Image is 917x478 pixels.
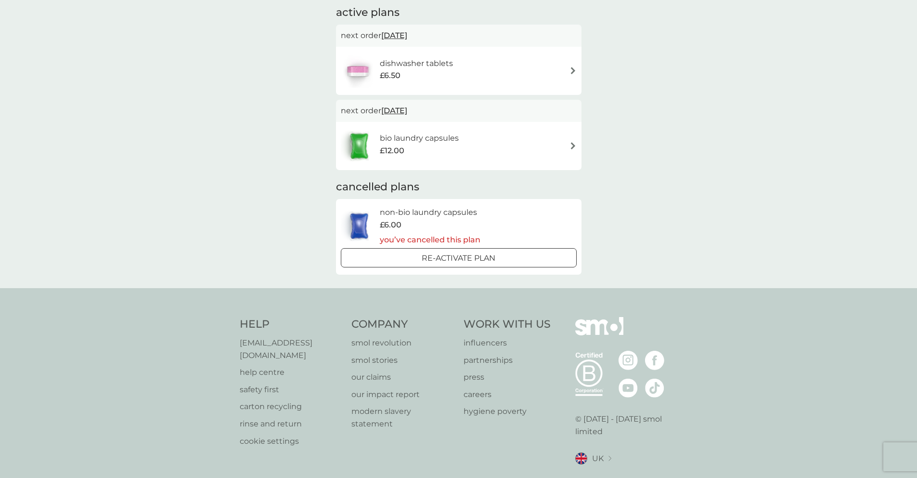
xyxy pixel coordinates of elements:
a: careers [464,388,551,401]
p: you’ve cancelled this plan [380,234,480,246]
img: select a new location [608,456,611,461]
span: [DATE] [381,26,407,45]
h2: active plans [336,5,581,20]
p: © [DATE] - [DATE] smol limited [575,413,678,438]
h6: bio laundry capsules [380,132,459,145]
a: rinse and return [240,418,342,430]
img: visit the smol Facebook page [645,351,664,370]
a: influencers [464,337,551,349]
span: £6.50 [380,69,400,82]
a: [EMAIL_ADDRESS][DOMAIN_NAME] [240,337,342,361]
img: non-bio laundry capsules [341,209,377,243]
a: our claims [351,371,454,384]
a: smol stories [351,354,454,367]
button: Re-activate Plan [341,248,577,267]
a: carton recycling [240,400,342,413]
img: visit the smol Instagram page [619,351,638,370]
img: UK flag [575,452,587,465]
img: visit the smol Tiktok page [645,378,664,398]
img: visit the smol Youtube page [619,378,638,398]
span: £12.00 [380,145,404,157]
p: Re-activate Plan [422,252,495,265]
a: hygiene poverty [464,405,551,418]
a: modern slavery statement [351,405,454,430]
a: safety first [240,384,342,396]
span: UK [592,452,604,465]
h6: dishwasher tablets [380,57,453,70]
a: our impact report [351,388,454,401]
img: arrow right [569,142,577,149]
a: press [464,371,551,384]
img: smol [575,317,623,350]
a: smol revolution [351,337,454,349]
img: bio laundry capsules [341,129,377,163]
img: dishwasher tablets [341,54,375,88]
p: next order [341,105,577,117]
img: arrow right [569,67,577,74]
h4: Help [240,317,342,332]
h4: Company [351,317,454,332]
a: help centre [240,366,342,379]
a: partnerships [464,354,551,367]
h2: cancelled plans [336,180,581,195]
span: £6.00 [380,219,401,231]
a: cookie settings [240,435,342,448]
span: [DATE] [381,101,407,120]
h4: Work With Us [464,317,551,332]
h6: non-bio laundry capsules [380,206,480,219]
p: next order [341,29,577,42]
